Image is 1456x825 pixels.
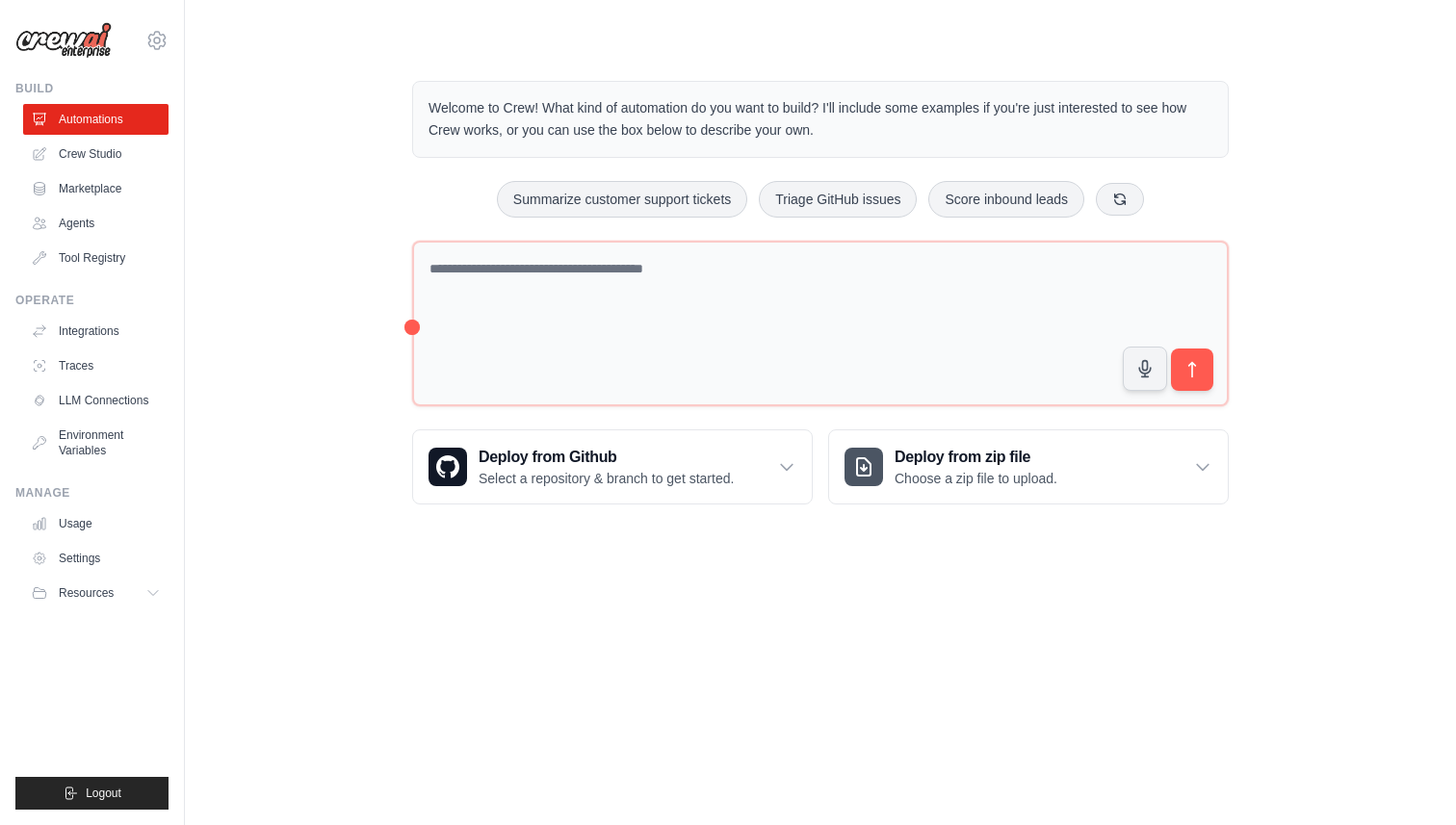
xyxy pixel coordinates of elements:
[23,139,169,169] a: Crew Studio
[23,385,169,416] a: LLM Connections
[23,350,169,381] a: Traces
[15,22,112,59] img: Logo
[23,316,169,347] a: Integrations
[895,446,1057,469] h3: Deploy from zip file
[86,786,121,801] span: Logout
[23,173,169,204] a: Marketplace
[1397,649,1412,663] button: Close walkthrough
[1088,674,1387,700] h3: Create an automation
[497,181,747,218] button: Summarize customer support tickets
[23,508,169,539] a: Usage
[759,181,917,218] button: Triage GitHub issues
[895,469,1057,488] p: Choose a zip file to upload.
[15,81,169,96] div: Build
[15,485,169,501] div: Manage
[479,469,734,488] p: Select a repository & branch to get started.
[59,585,114,601] span: Resources
[23,578,169,608] button: Resources
[429,97,1212,142] p: Welcome to Crew! What kind of automation do you want to build? I'll include some examples if you'...
[479,446,734,469] h3: Deploy from Github
[15,293,169,308] div: Operate
[928,181,1084,218] button: Score inbound leads
[1103,653,1142,667] span: Step 1
[23,543,169,574] a: Settings
[23,104,169,135] a: Automations
[23,243,169,273] a: Tool Registry
[23,208,169,239] a: Agents
[15,777,169,810] button: Logout
[1088,708,1387,770] p: Describe the automation you want to build, select an example option, or use the microphone to spe...
[23,420,169,466] a: Environment Variables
